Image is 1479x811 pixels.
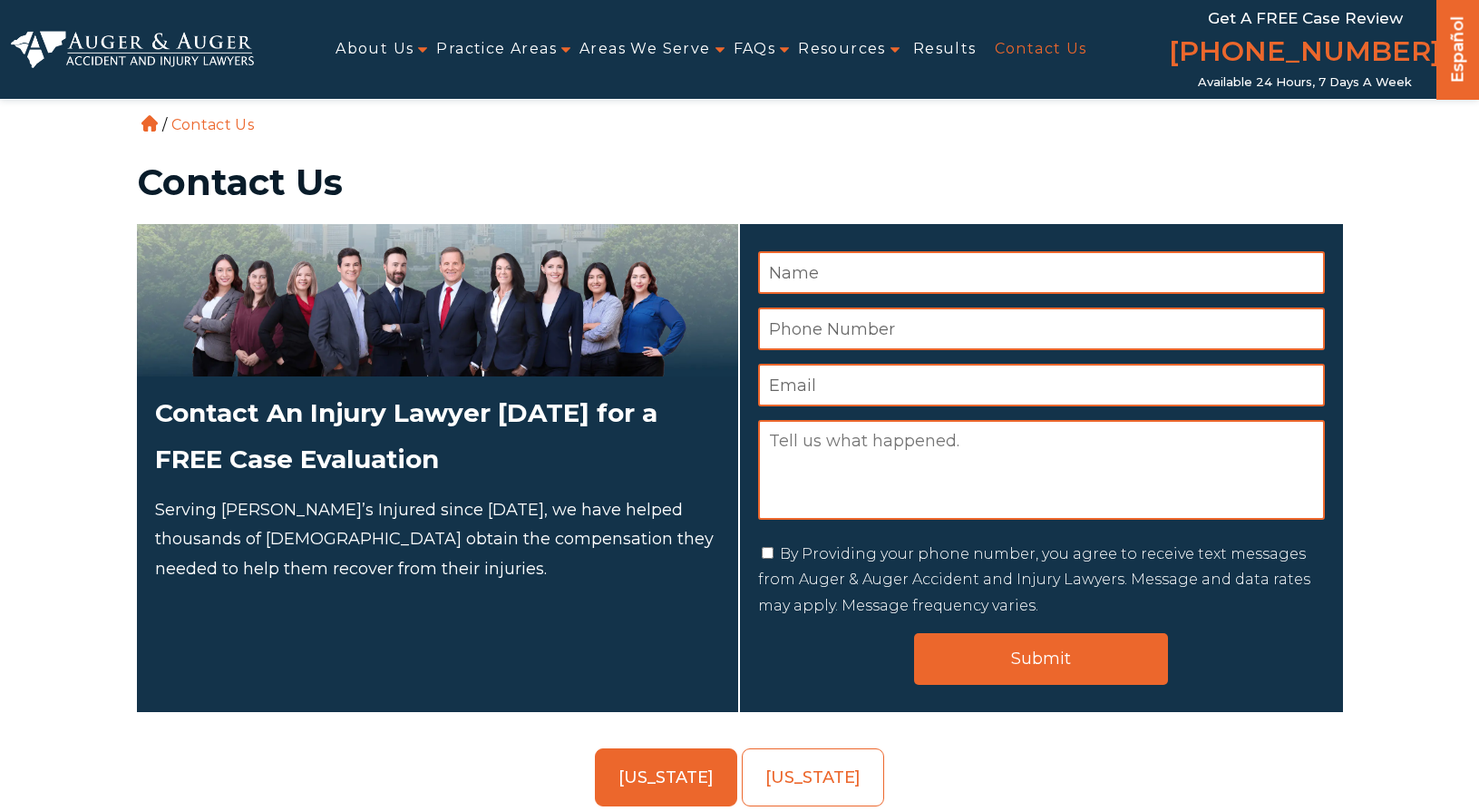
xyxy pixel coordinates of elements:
[758,308,1325,350] input: Phone Number
[436,29,557,70] a: Practice Areas
[1198,75,1412,90] span: Available 24 Hours, 7 Days a Week
[742,748,884,806] a: [US_STATE]
[913,29,977,70] a: Results
[914,633,1168,685] input: Submit
[798,29,886,70] a: Resources
[155,390,720,482] h2: Contact An Injury Lawyer [DATE] for a FREE Case Evaluation
[758,364,1325,406] input: Email
[137,224,738,376] img: Attorneys
[595,748,737,806] a: [US_STATE]
[167,116,258,133] li: Contact Us
[141,115,158,132] a: Home
[758,251,1325,294] input: Name
[155,495,720,583] p: Serving [PERSON_NAME]’s Injured since [DATE], we have helped thousands of [DEMOGRAPHIC_DATA] obta...
[579,29,711,70] a: Areas We Serve
[734,29,776,70] a: FAQs
[758,545,1310,615] label: By Providing your phone number, you agree to receive text messages from Auger & Auger Accident an...
[137,164,1343,200] h1: Contact Us
[1208,9,1403,27] span: Get a FREE Case Review
[11,31,254,68] img: Auger & Auger Accident and Injury Lawyers Logo
[1169,32,1441,75] a: [PHONE_NUMBER]
[336,29,414,70] a: About Us
[995,29,1087,70] a: Contact Us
